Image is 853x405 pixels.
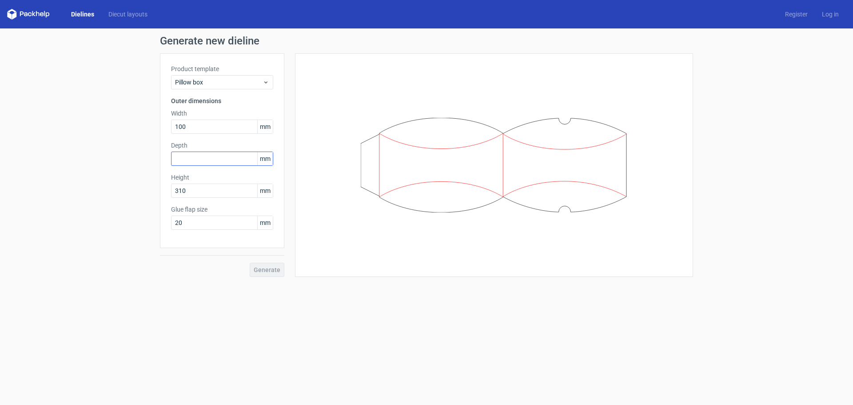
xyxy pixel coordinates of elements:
label: Depth [171,141,273,150]
a: Log in [815,10,846,19]
span: mm [257,216,273,229]
span: mm [257,152,273,165]
span: mm [257,120,273,133]
span: mm [257,184,273,197]
a: Dielines [64,10,101,19]
h1: Generate new dieline [160,36,693,46]
label: Height [171,173,273,182]
h3: Outer dimensions [171,96,273,105]
label: Product template [171,64,273,73]
span: Pillow box [175,78,263,87]
label: Width [171,109,273,118]
a: Diecut layouts [101,10,155,19]
a: Register [778,10,815,19]
label: Glue flap size [171,205,273,214]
